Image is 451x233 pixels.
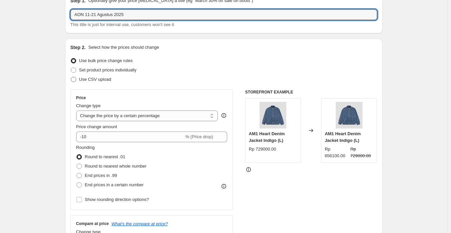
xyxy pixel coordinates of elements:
span: AM1 Heart Denim Jacket Indigo (L) [325,131,361,143]
p: Select how the prices should change [88,44,159,51]
span: AM1 Heart Denim Jacket Indigo (L) [249,131,285,143]
span: Change type [76,103,101,108]
strike: Rp 729000.00 [350,146,373,159]
button: What's the compare at price? [112,221,168,226]
img: 2a_2_80x.jpg [260,102,286,129]
span: Price change amount [76,124,117,129]
span: Use bulk price change rules [79,58,133,63]
h3: Compare at price [76,221,109,226]
div: Rp 729000.00 [249,146,276,153]
span: % (Price drop) [185,134,213,139]
h3: Price [76,95,86,100]
h2: Step 2. [70,44,86,51]
span: End prices in a certain number [85,182,144,187]
input: -15 [76,132,184,142]
input: 30% off holiday sale [70,9,377,20]
img: 2a_2_80x.jpg [336,102,362,129]
span: End prices in .99 [85,173,117,178]
h6: STOREFRONT EXAMPLE [245,89,377,95]
span: Show rounding direction options? [85,197,149,202]
div: help [220,112,227,119]
span: Round to nearest .01 [85,154,125,159]
span: Set product prices individually [79,67,137,72]
span: This title is just for internal use, customers won't see it [70,22,174,27]
span: Rounding [76,145,95,150]
div: Rp 656100.00 [325,146,348,159]
span: Round to nearest whole number [85,164,147,169]
span: Use CSV upload [79,77,111,82]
